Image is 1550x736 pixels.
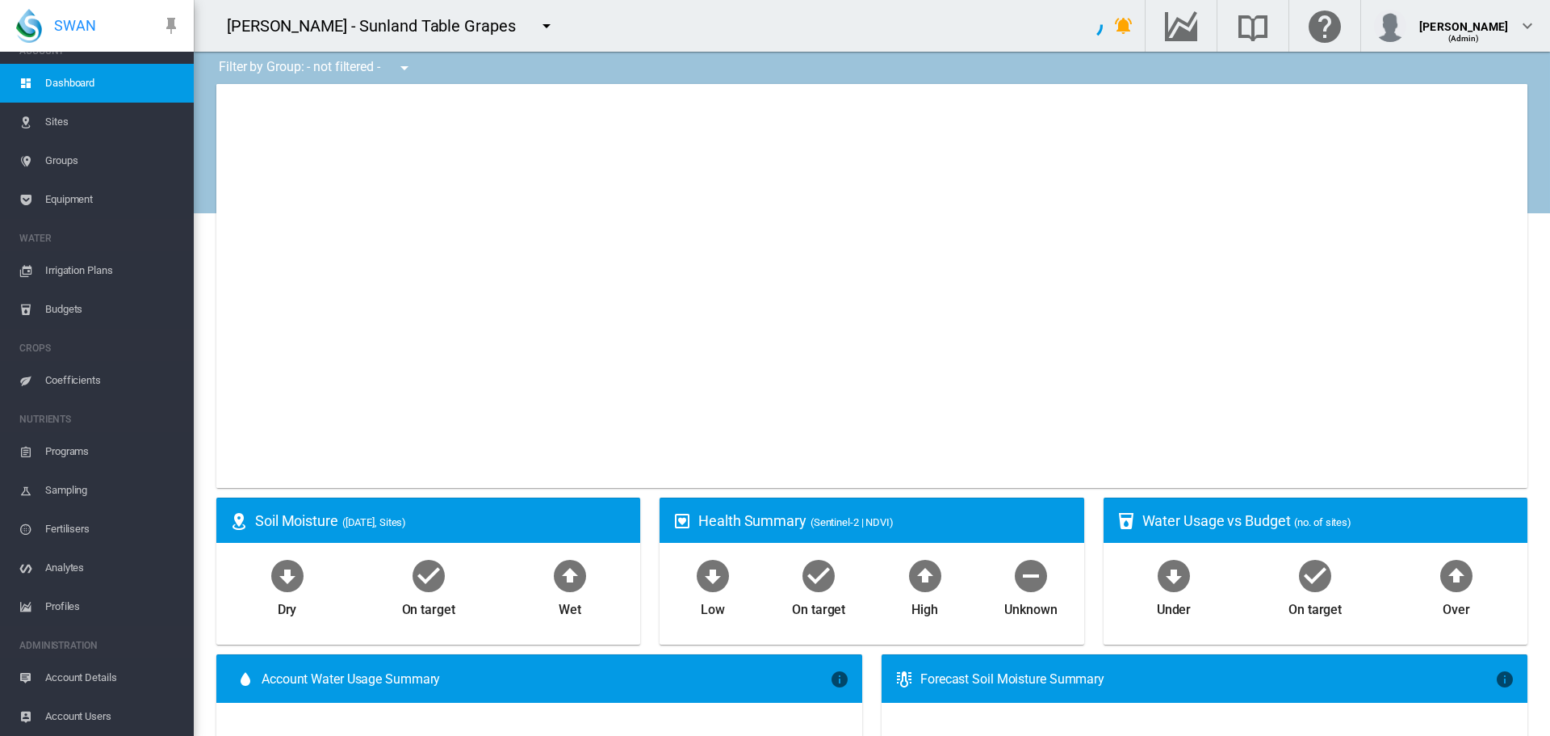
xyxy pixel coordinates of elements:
[207,52,425,84] div: Filter by Group: - not filtered -
[799,556,838,595] md-icon: icon-checkbox-marked-circle
[1294,516,1351,528] span: (no. of sites)
[1108,10,1140,42] button: icon-bell-ring
[1116,511,1136,531] md-icon: icon-cup-water
[1154,556,1193,595] md-icon: icon-arrow-down-bold-circle
[45,103,181,141] span: Sites
[559,595,581,619] div: Wet
[45,290,181,329] span: Budgets
[45,251,181,290] span: Irrigation Plans
[1443,595,1470,619] div: Over
[227,15,530,37] div: [PERSON_NAME] - Sunland Table Grapes
[830,670,849,689] md-icon: icon-information
[911,595,938,619] div: High
[1157,595,1192,619] div: Under
[45,510,181,549] span: Fertilisers
[1142,511,1514,531] div: Water Usage vs Budget
[45,587,181,626] span: Profiles
[45,361,181,400] span: Coefficients
[537,16,556,36] md-icon: icon-menu-down
[19,633,181,658] span: ADMINISTRATION
[19,335,181,361] span: CROPS
[1305,16,1344,36] md-icon: Click here for help
[1288,595,1342,619] div: On target
[1495,670,1514,689] md-icon: icon-information
[54,15,96,36] span: SWAN
[45,549,181,587] span: Analytes
[1012,556,1050,595] md-icon: icon-minus-circle
[701,595,725,619] div: Low
[906,556,945,595] md-icon: icon-arrow-up-bold-circle
[1419,12,1508,28] div: [PERSON_NAME]
[262,671,830,688] span: Account Water Usage Summary
[1162,16,1200,36] md-icon: Go to the Data Hub
[672,511,692,531] md-icon: icon-heart-box-outline
[45,432,181,471] span: Programs
[698,511,1070,531] div: Health Summary
[409,556,448,595] md-icon: icon-checkbox-marked-circle
[693,556,732,595] md-icon: icon-arrow-down-bold-circle
[395,58,414,78] md-icon: icon-menu-down
[161,16,181,36] md-icon: icon-pin
[1004,595,1057,619] div: Unknown
[894,670,914,689] md-icon: icon-thermometer-lines
[278,595,297,619] div: Dry
[19,225,181,251] span: WATER
[45,64,181,103] span: Dashboard
[811,516,894,528] span: (Sentinel-2 | NDVI)
[1114,16,1133,36] md-icon: icon-bell-ring
[388,52,421,84] button: icon-menu-down
[45,180,181,219] span: Equipment
[402,595,455,619] div: On target
[530,10,563,42] button: icon-menu-down
[45,471,181,510] span: Sampling
[1374,10,1406,42] img: profile.jpg
[792,595,845,619] div: On target
[1518,16,1537,36] md-icon: icon-chevron-down
[255,511,627,531] div: Soil Moisture
[920,671,1495,688] div: Forecast Soil Moisture Summary
[1448,34,1480,43] span: (Admin)
[45,141,181,180] span: Groups
[229,511,249,531] md-icon: icon-map-marker-radius
[342,516,407,528] span: ([DATE], Sites)
[551,556,589,595] md-icon: icon-arrow-up-bold-circle
[16,9,42,43] img: SWAN-Landscape-Logo-Colour-drop.png
[268,556,307,595] md-icon: icon-arrow-down-bold-circle
[1234,16,1272,36] md-icon: Search the knowledge base
[1437,556,1476,595] md-icon: icon-arrow-up-bold-circle
[45,658,181,697] span: Account Details
[1296,556,1334,595] md-icon: icon-checkbox-marked-circle
[19,406,181,432] span: NUTRIENTS
[45,697,181,736] span: Account Users
[236,670,255,689] md-icon: icon-water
